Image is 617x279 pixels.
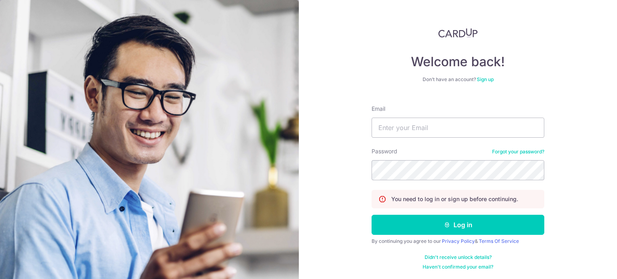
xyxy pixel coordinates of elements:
div: Don’t have an account? [372,76,544,83]
p: You need to log in or sign up before continuing. [391,195,518,203]
label: Email [372,105,385,113]
a: Privacy Policy [442,238,475,244]
a: Didn't receive unlock details? [425,254,492,261]
label: Password [372,147,397,155]
h4: Welcome back! [372,54,544,70]
a: Haven't confirmed your email? [423,264,493,270]
input: Enter your Email [372,118,544,138]
a: Forgot your password? [492,149,544,155]
div: By continuing you agree to our & [372,238,544,244]
a: Terms Of Service [479,238,519,244]
button: Log in [372,215,544,235]
a: Sign up [477,76,494,82]
img: CardUp Logo [438,28,478,38]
